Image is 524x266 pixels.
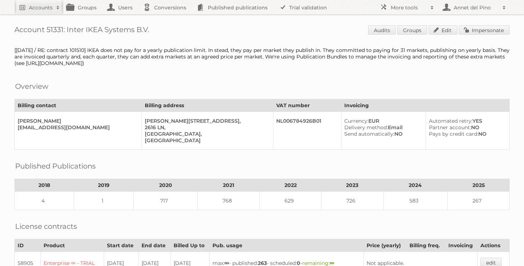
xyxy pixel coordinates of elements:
[145,124,267,131] div: 2616 LN,
[15,81,48,92] h2: Overview
[15,161,96,171] h2: Published Publications
[383,179,447,192] th: 2024
[429,118,503,124] div: YES
[391,4,427,11] h2: More tools
[429,124,471,131] span: Partner account:
[429,124,503,131] div: NO
[260,192,322,210] td: 629
[18,124,136,131] div: [EMAIL_ADDRESS][DOMAIN_NAME]
[18,118,136,124] div: [PERSON_NAME]
[198,192,260,210] td: 768
[368,25,396,35] a: Audits
[198,179,260,192] th: 2021
[459,25,510,35] a: Impersonate
[142,99,273,112] th: Billing address
[15,221,77,232] h2: License contracts
[273,99,341,112] th: VAT number
[14,47,510,66] div: [[DATE] / RE: contract 101510] IKEA does not pay for a yearly publication limit. In stead, they p...
[74,192,134,210] td: 1
[260,179,322,192] th: 2022
[145,131,267,137] div: [GEOGRAPHIC_DATA],
[344,131,394,137] span: Send automatically:
[15,179,74,192] th: 2018
[429,25,457,35] a: Edit
[321,192,383,210] td: 726
[341,99,509,112] th: Invoicing
[344,131,420,137] div: NO
[15,192,74,210] td: 4
[344,118,368,124] span: Currency:
[344,124,388,131] span: Delivery method:
[29,4,53,11] h2: Accounts
[429,118,473,124] span: Automated retry:
[429,131,503,137] div: NO
[344,124,420,131] div: Email
[134,192,198,210] td: 717
[145,137,267,144] div: [GEOGRAPHIC_DATA]
[383,192,447,210] td: 583
[445,239,478,252] th: Invoicing
[363,239,406,252] th: Price (yearly)
[134,179,198,192] th: 2020
[448,192,510,210] td: 267
[478,239,510,252] th: Actions
[210,239,363,252] th: Pub. usage
[397,25,427,35] a: Groups
[273,112,341,150] td: NL006784926B01
[406,239,445,252] th: Billing freq.
[344,118,420,124] div: EUR
[321,179,383,192] th: 2023
[139,239,171,252] th: End date
[452,4,499,11] h2: Annet del Pino
[448,179,510,192] th: 2025
[15,99,142,112] th: Billing contact
[145,118,267,124] div: [PERSON_NAME][STREET_ADDRESS],
[15,239,41,252] th: ID
[40,239,104,252] th: Product
[104,239,138,252] th: Start date
[170,239,210,252] th: Billed Up to
[74,179,134,192] th: 2019
[14,25,510,36] h1: Account 51331: Inter IKEA Systems B.V.
[429,131,478,137] span: Pays by credit card:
